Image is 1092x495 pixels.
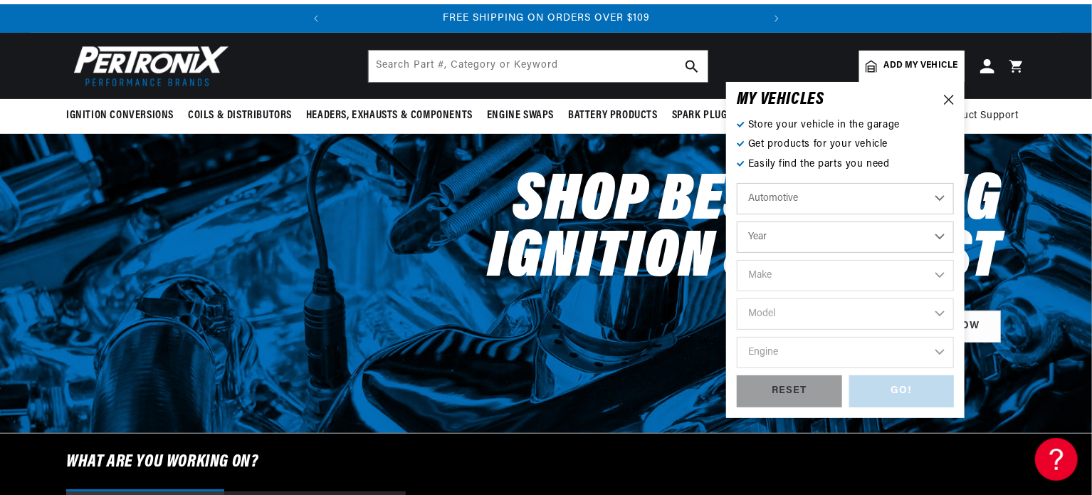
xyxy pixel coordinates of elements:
summary: Battery Products [561,99,665,132]
span: Headers, Exhausts & Components [306,108,473,123]
summary: Coils & Distributors [181,99,299,132]
a: Add my vehicle [859,51,965,82]
span: Add my vehicle [884,59,958,73]
div: 2 of 2 [331,11,763,26]
button: search button [676,51,708,82]
summary: Product Support [940,99,1026,133]
span: Coils & Distributors [188,108,292,123]
span: FREE SHIPPING ON ORDERS OVER $109 [443,13,651,24]
p: Get products for your vehicle [737,137,954,152]
button: Translation missing: en.sections.announcements.previous_announcement [302,4,330,33]
span: Ignition Conversions [66,108,174,123]
span: Battery Products [568,108,658,123]
div: RESET [737,375,842,407]
p: Easily find the parts you need [737,157,954,172]
p: Store your vehicle in the garage [737,118,954,133]
select: Ride Type [737,183,954,214]
h2: Shop Best Selling Ignition & Exhaust [392,174,1001,288]
select: Year [737,222,954,253]
select: Make [737,260,954,291]
summary: Spark Plug Wires [665,99,766,132]
summary: Ignition Conversions [66,99,181,132]
span: Engine Swaps [487,108,554,123]
span: Product Support [940,108,1019,124]
summary: Headers, Exhausts & Components [299,99,480,132]
slideshow-component: Translation missing: en.sections.announcements.announcement_bar [31,4,1061,33]
img: Pertronix [66,41,230,90]
select: Model [737,298,954,330]
button: Translation missing: en.sections.announcements.next_announcement [762,4,791,33]
input: Search Part #, Category or Keyword [369,51,708,82]
div: Announcement [331,11,763,26]
select: Engine [737,337,954,368]
h6: What are you working on? [31,434,1061,491]
h6: MY VEHICLE S [737,93,824,107]
summary: Engine Swaps [480,99,561,132]
span: Spark Plug Wires [672,108,759,123]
